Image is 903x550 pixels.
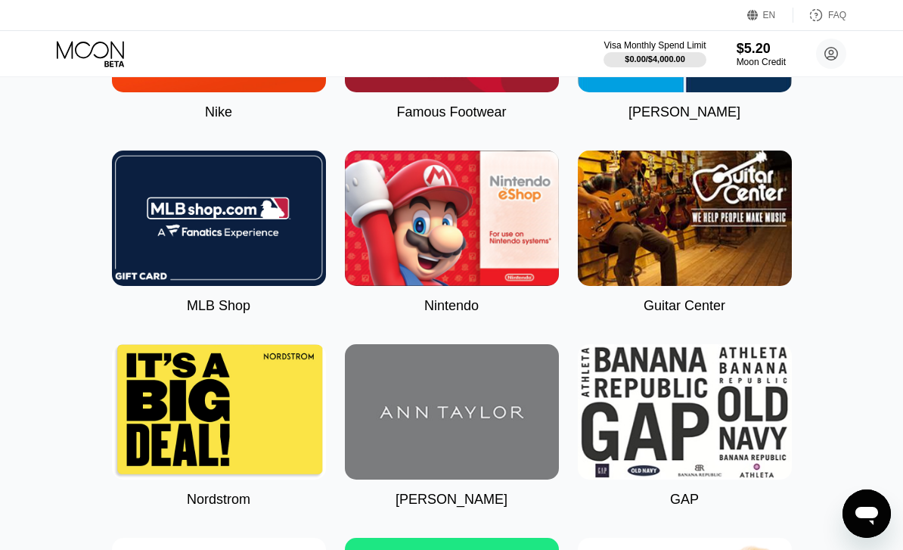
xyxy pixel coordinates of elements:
div: GAP [670,492,699,508]
iframe: Button to launch messaging window [842,489,891,538]
div: Nintendo [424,298,479,314]
div: Nike [205,104,232,120]
div: EN [763,10,776,20]
div: Visa Monthly Spend Limit$0.00/$4,000.00 [604,40,706,67]
div: FAQ [793,8,846,23]
div: Visa Monthly Spend Limit [604,40,706,51]
div: $5.20Moon Credit [737,41,786,67]
div: Guitar Center [644,298,725,314]
div: [PERSON_NAME] [628,104,740,120]
div: Moon Credit [737,57,786,67]
div: MLB Shop [187,298,250,314]
div: $5.20 [737,41,786,57]
div: $0.00 / $4,000.00 [625,54,685,64]
div: EN [747,8,793,23]
div: Famous Footwear [396,104,506,120]
div: Nordstrom [187,492,250,508]
div: FAQ [828,10,846,20]
div: [PERSON_NAME] [396,492,507,508]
